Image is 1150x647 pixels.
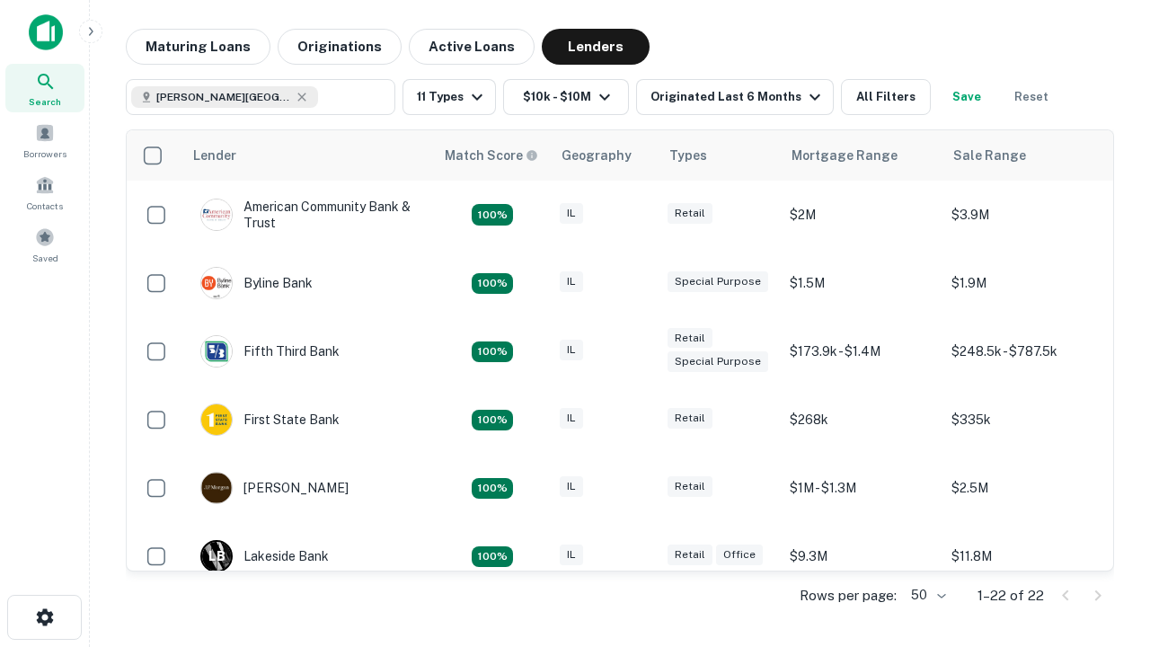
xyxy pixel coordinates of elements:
td: $3.9M [942,181,1104,249]
a: Borrowers [5,116,84,164]
div: Retail [668,203,712,224]
p: L B [208,547,225,566]
td: $1M - $1.3M [781,454,942,522]
div: Matching Properties: 2, hasApolloMatch: undefined [472,341,513,363]
td: $268k [781,386,942,454]
td: $9.3M [781,522,942,590]
div: American Community Bank & Trust [200,199,416,231]
img: picture [201,199,232,230]
span: Borrowers [23,146,66,161]
button: $10k - $10M [503,79,629,115]
button: Maturing Loans [126,29,270,65]
div: Retail [668,476,712,497]
img: picture [201,336,232,367]
th: Types [659,130,781,181]
td: $335k [942,386,1104,454]
a: Search [5,64,84,112]
div: IL [560,271,583,292]
button: All Filters [841,79,931,115]
div: Retail [668,408,712,429]
p: Rows per page: [800,585,897,607]
button: Originations [278,29,402,65]
div: Geography [562,145,632,166]
p: 1–22 of 22 [977,585,1044,607]
div: IL [560,408,583,429]
div: [PERSON_NAME] [200,472,349,504]
div: Retail [668,328,712,349]
div: Special Purpose [668,271,768,292]
td: $1.5M [781,249,942,317]
div: Sale Range [953,145,1026,166]
div: Mortgage Range [792,145,898,166]
button: 11 Types [402,79,496,115]
h6: Match Score [445,146,535,165]
div: Matching Properties: 2, hasApolloMatch: undefined [472,410,513,431]
button: Reset [1003,79,1060,115]
div: Matching Properties: 2, hasApolloMatch: undefined [472,273,513,295]
th: Lender [182,130,434,181]
div: First State Bank [200,403,340,436]
div: Byline Bank [200,267,313,299]
div: Capitalize uses an advanced AI algorithm to match your search with the best lender. The match sco... [445,146,538,165]
div: Matching Properties: 2, hasApolloMatch: undefined [472,478,513,500]
a: Contacts [5,168,84,217]
div: Lender [193,145,236,166]
td: $2M [781,181,942,249]
div: Office [716,545,763,565]
th: Sale Range [942,130,1104,181]
button: Active Loans [409,29,535,65]
div: IL [560,476,583,497]
button: Originated Last 6 Months [636,79,834,115]
img: picture [201,473,232,503]
img: picture [201,268,232,298]
div: Lakeside Bank [200,540,329,572]
div: Fifth Third Bank [200,335,340,368]
img: capitalize-icon.png [29,14,63,50]
div: IL [560,203,583,224]
div: IL [560,340,583,360]
div: Matching Properties: 2, hasApolloMatch: undefined [472,204,513,226]
button: Save your search to get updates of matches that match your search criteria. [938,79,995,115]
td: $248.5k - $787.5k [942,317,1104,386]
span: [PERSON_NAME][GEOGRAPHIC_DATA], [GEOGRAPHIC_DATA] [156,89,291,105]
th: Geography [551,130,659,181]
a: Saved [5,220,84,269]
th: Mortgage Range [781,130,942,181]
td: $2.5M [942,454,1104,522]
span: Saved [32,251,58,265]
div: Types [669,145,707,166]
div: Retail [668,545,712,565]
td: $1.9M [942,249,1104,317]
div: Matching Properties: 3, hasApolloMatch: undefined [472,546,513,568]
td: $11.8M [942,522,1104,590]
div: Originated Last 6 Months [650,86,826,108]
td: $173.9k - $1.4M [781,317,942,386]
div: 50 [904,582,949,608]
img: picture [201,404,232,435]
div: IL [560,545,583,565]
button: Lenders [542,29,650,65]
div: Special Purpose [668,351,768,372]
iframe: Chat Widget [1060,446,1150,532]
span: Search [29,94,61,109]
span: Contacts [27,199,63,213]
th: Capitalize uses an advanced AI algorithm to match your search with the best lender. The match sco... [434,130,551,181]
